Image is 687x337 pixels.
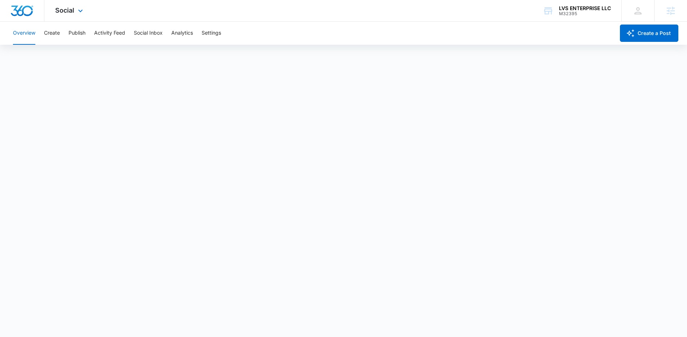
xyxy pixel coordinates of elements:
button: Settings [202,22,221,45]
button: Activity Feed [94,22,125,45]
button: Analytics [171,22,193,45]
button: Create a Post [620,25,678,42]
button: Overview [13,22,35,45]
button: Social Inbox [134,22,163,45]
span: Social [55,6,74,14]
div: account name [559,5,611,11]
button: Publish [69,22,85,45]
button: Create [44,22,60,45]
div: account id [559,11,611,16]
